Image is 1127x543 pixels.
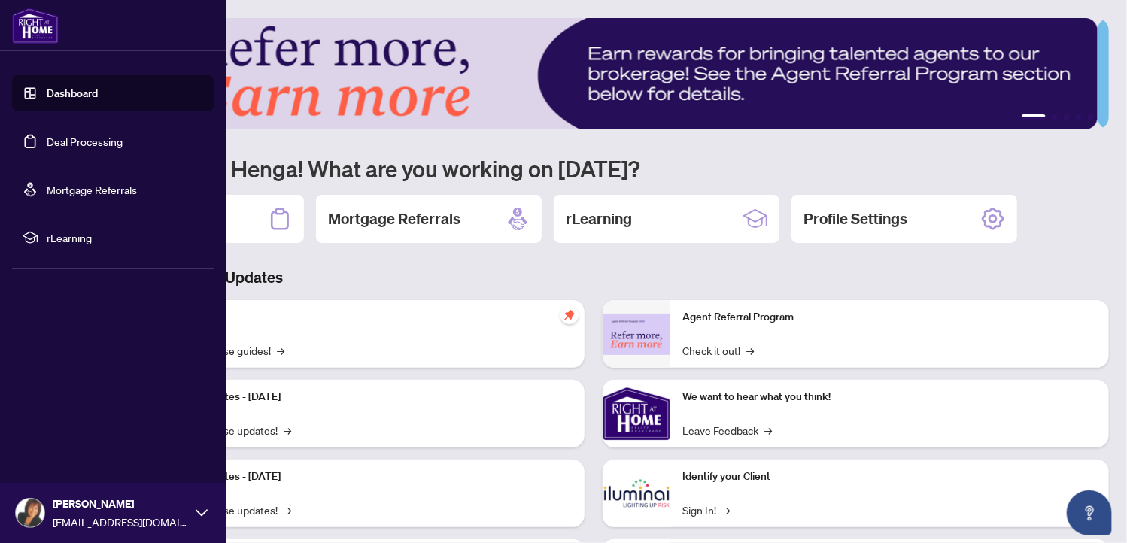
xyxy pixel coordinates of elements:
[682,309,1097,326] p: Agent Referral Program
[682,502,730,518] a: Sign In!→
[603,380,670,447] img: We want to hear what you think!
[1076,114,1082,120] button: 4
[764,422,772,438] span: →
[803,208,907,229] h2: Profile Settings
[682,342,754,359] a: Check it out!→
[47,86,98,100] a: Dashboard
[1052,114,1058,120] button: 2
[47,183,137,196] a: Mortgage Referrals
[1088,114,1094,120] button: 5
[12,8,59,44] img: logo
[53,514,188,530] span: [EMAIL_ADDRESS][DOMAIN_NAME]
[603,460,670,527] img: Identify your Client
[560,306,579,324] span: pushpin
[158,309,573,326] p: Self-Help
[722,502,730,518] span: →
[1064,114,1070,120] button: 3
[284,422,291,438] span: →
[78,18,1098,129] img: Slide 0
[682,422,772,438] a: Leave Feedback→
[16,499,44,527] img: Profile Icon
[284,502,291,518] span: →
[746,342,754,359] span: →
[47,229,203,246] span: rLearning
[1067,490,1112,535] button: Open asap
[328,208,460,229] h2: Mortgage Referrals
[78,154,1109,183] h1: Welcome back Henga! What are you working on [DATE]?
[603,314,670,355] img: Agent Referral Program
[47,135,123,148] a: Deal Processing
[566,208,632,229] h2: rLearning
[158,389,573,405] p: Platform Updates - [DATE]
[1022,114,1046,120] button: 1
[53,496,188,512] span: [PERSON_NAME]
[277,342,284,359] span: →
[682,469,1097,485] p: Identify your Client
[158,469,573,485] p: Platform Updates - [DATE]
[78,267,1109,288] h3: Brokerage & Industry Updates
[682,389,1097,405] p: We want to hear what you think!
